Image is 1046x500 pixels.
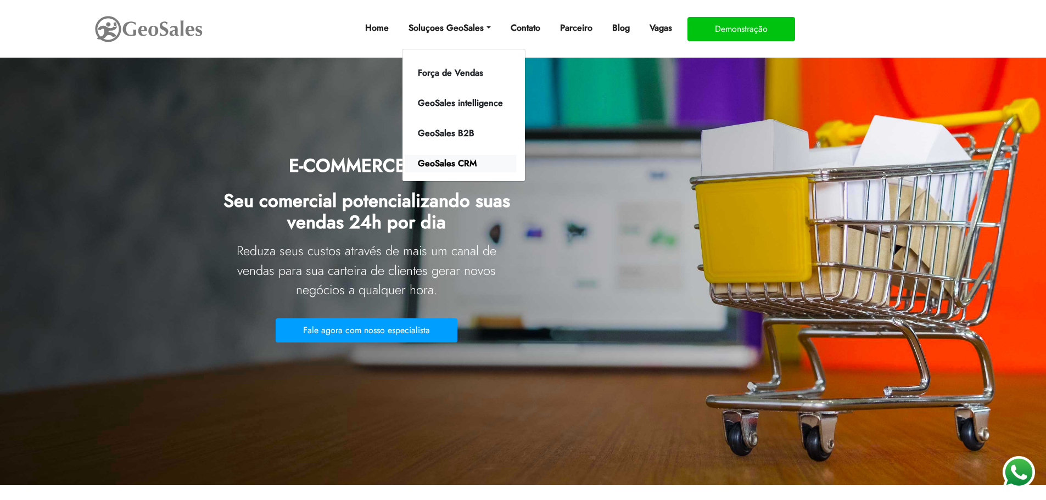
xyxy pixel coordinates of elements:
[405,94,516,112] a: GeoSales intelligence
[1002,456,1035,489] img: WhatsApp
[276,318,457,342] button: Fale agora com nosso especialista
[404,17,495,39] a: Soluçoes GeoSales
[687,17,795,41] button: Demonstração
[405,125,516,142] a: GeoSales B2B
[556,17,597,39] a: Parceiro
[645,17,676,39] a: Vagas
[405,64,516,82] a: Força de Vendas
[94,14,204,44] img: GeoSales
[219,147,515,182] h1: E-COMMERCE B2B
[361,17,393,39] a: Home
[506,17,545,39] a: Contato
[405,155,516,172] a: GeoSales CRM
[219,182,515,239] h2: Seu comercial potencializando suas vendas 24h por dia
[219,241,515,300] p: Reduza seus custos através de mais um canal de vendas para sua carteira de clientes gerar novos n...
[608,17,634,39] a: Blog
